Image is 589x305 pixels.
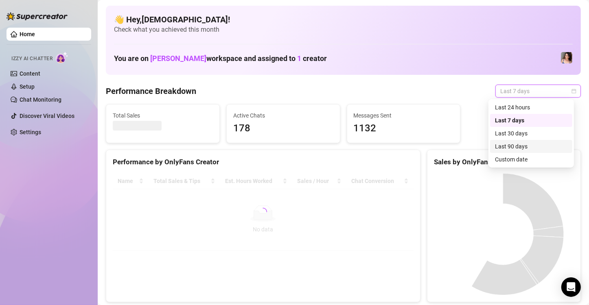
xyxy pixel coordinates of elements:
[495,116,567,125] div: Last 7 days
[297,54,301,63] span: 1
[495,103,567,112] div: Last 24 hours
[354,121,454,136] span: 1132
[20,31,35,37] a: Home
[233,111,333,120] span: Active Chats
[561,52,572,63] img: Lauren
[150,54,206,63] span: [PERSON_NAME]
[56,52,68,63] img: AI Chatter
[20,113,74,119] a: Discover Viral Videos
[495,155,567,164] div: Custom date
[354,111,454,120] span: Messages Sent
[20,96,61,103] a: Chat Monitoring
[113,157,414,168] div: Performance by OnlyFans Creator
[106,85,196,97] h4: Performance Breakdown
[113,111,213,120] span: Total Sales
[490,101,572,114] div: Last 24 hours
[561,277,581,297] div: Open Intercom Messenger
[114,54,327,63] h1: You are on workspace and assigned to creator
[114,25,573,34] span: Check what you achieved this month
[7,12,68,20] img: logo-BBDzfeDw.svg
[20,70,40,77] a: Content
[434,157,574,168] div: Sales by OnlyFans Creator
[500,85,576,97] span: Last 7 days
[571,89,576,94] span: calendar
[20,129,41,135] a: Settings
[20,83,35,90] a: Setup
[11,55,53,63] span: Izzy AI Chatter
[490,140,572,153] div: Last 90 days
[258,207,267,216] span: loading
[233,121,333,136] span: 178
[114,14,573,25] h4: 👋 Hey, [DEMOGRAPHIC_DATA] !
[495,129,567,138] div: Last 30 days
[490,127,572,140] div: Last 30 days
[490,114,572,127] div: Last 7 days
[495,142,567,151] div: Last 90 days
[490,153,572,166] div: Custom date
